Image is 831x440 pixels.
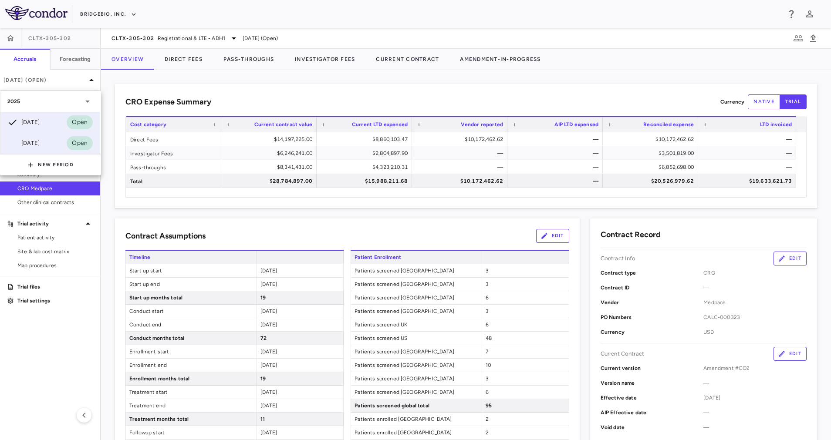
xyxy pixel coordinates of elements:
[67,138,93,148] span: Open
[27,158,74,172] button: New Period
[7,138,40,148] div: [DATE]
[7,97,20,105] p: 2025
[67,118,93,127] span: Open
[7,117,40,128] div: [DATE]
[0,91,100,112] div: 2025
